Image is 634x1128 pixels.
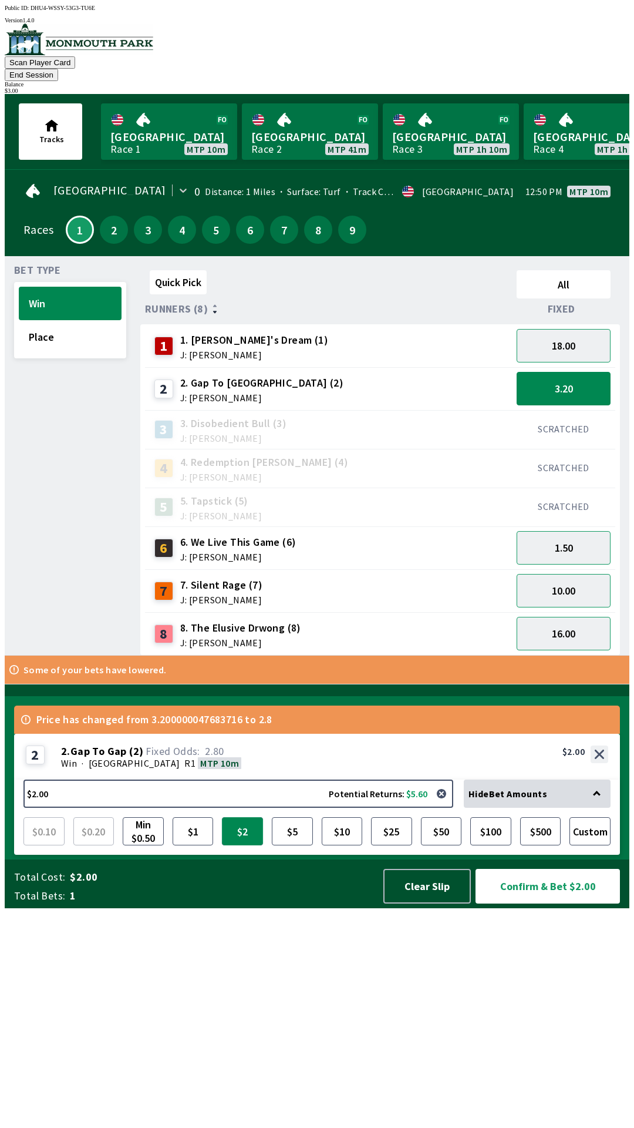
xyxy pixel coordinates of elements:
[374,820,409,842] span: $25
[70,227,90,233] span: 1
[176,820,211,842] span: $1
[14,266,60,275] span: Bet Type
[517,372,611,405] button: 3.20
[154,459,173,478] div: 4
[31,5,95,11] span: DHU4-WSSY-53G3-TU6E
[145,304,208,314] span: Runners (8)
[5,17,629,23] div: Version 1.4.0
[533,145,564,154] div: Race 4
[180,375,343,391] span: 2. Gap To [GEOGRAPHIC_DATA] (2)
[180,416,286,431] span: 3. Disobedient Bull (3)
[19,320,122,354] button: Place
[5,81,629,88] div: Balance
[338,216,366,244] button: 9
[552,584,575,597] span: 10.00
[19,287,122,320] button: Win
[180,511,262,521] span: J: [PERSON_NAME]
[421,817,462,845] button: $50
[154,582,173,600] div: 7
[304,216,332,244] button: 8
[123,817,164,845] button: Min $0.50
[29,330,112,344] span: Place
[251,145,282,154] div: Race 2
[275,186,341,197] span: Surface: Turf
[273,226,295,234] span: 7
[137,226,159,234] span: 3
[394,879,460,893] span: Clear Slip
[517,329,611,362] button: 18.00
[154,539,173,558] div: 6
[251,129,369,145] span: [GEOGRAPHIC_DATA]
[29,297,112,310] span: Win
[468,788,547,800] span: Hide Bet Amounts
[5,69,58,81] button: End Session
[168,216,196,244] button: 4
[134,216,162,244] button: 3
[101,103,237,160] a: [GEOGRAPHIC_DATA]Race 1MTP 10m
[126,820,161,842] span: Min $0.50
[341,226,363,234] span: 9
[154,420,173,439] div: 3
[39,134,64,145] span: Tracks
[129,746,143,757] span: ( 2 )
[555,541,573,555] span: 1.50
[5,23,153,55] img: venue logo
[517,423,611,435] div: SCRATCHED
[475,869,620,904] button: Confirm & Bet $2.00
[236,216,264,244] button: 6
[14,870,65,884] span: Total Cost:
[555,382,573,395] span: 3.20
[82,757,83,769] span: ·
[89,757,180,769] span: [GEOGRAPHIC_DATA]
[275,820,310,842] span: $5
[5,56,75,69] button: Scan Player Card
[517,574,611,607] button: 10.00
[520,817,561,845] button: $500
[239,226,261,234] span: 6
[23,780,453,808] button: $2.00Potential Returns: $5.60
[552,339,575,352] span: 18.00
[180,595,262,605] span: J: [PERSON_NAME]
[154,625,173,643] div: 8
[5,5,629,11] div: Public ID:
[523,820,558,842] span: $500
[392,145,423,154] div: Race 3
[562,746,585,757] div: $2.00
[103,226,125,234] span: 2
[180,535,296,550] span: 6. We Live This Game (6)
[61,757,77,769] span: Win
[194,187,200,196] div: 0
[325,820,360,842] span: $10
[53,186,166,195] span: [GEOGRAPHIC_DATA]
[180,578,262,593] span: 7. Silent Rage (7)
[392,129,510,145] span: [GEOGRAPHIC_DATA]
[569,817,611,845] button: Custom
[522,278,605,291] span: All
[272,817,313,845] button: $5
[154,337,173,355] div: 1
[70,889,372,903] span: 1
[242,103,378,160] a: [GEOGRAPHIC_DATA]Race 2MTP 41m
[180,493,262,509] span: 5. Tapstick (5)
[552,627,575,640] span: 16.00
[70,870,372,884] span: $2.00
[470,817,511,845] button: $100
[517,501,611,512] div: SCRATCHED
[424,820,459,842] span: $50
[100,216,128,244] button: 2
[187,145,225,154] span: MTP 10m
[383,103,519,160] a: [GEOGRAPHIC_DATA]Race 3MTP 1h 10m
[154,498,173,516] div: 5
[155,276,201,289] span: Quick Pick
[222,817,263,845] button: $2
[14,889,65,903] span: Total Bets:
[23,665,166,674] p: Some of your bets have lowered.
[572,820,608,842] span: Custom
[422,187,514,196] div: [GEOGRAPHIC_DATA]
[173,817,214,845] button: $1
[473,820,508,842] span: $100
[110,145,141,154] div: Race 1
[180,393,343,402] span: J: [PERSON_NAME]
[371,817,412,845] button: $25
[171,226,193,234] span: 4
